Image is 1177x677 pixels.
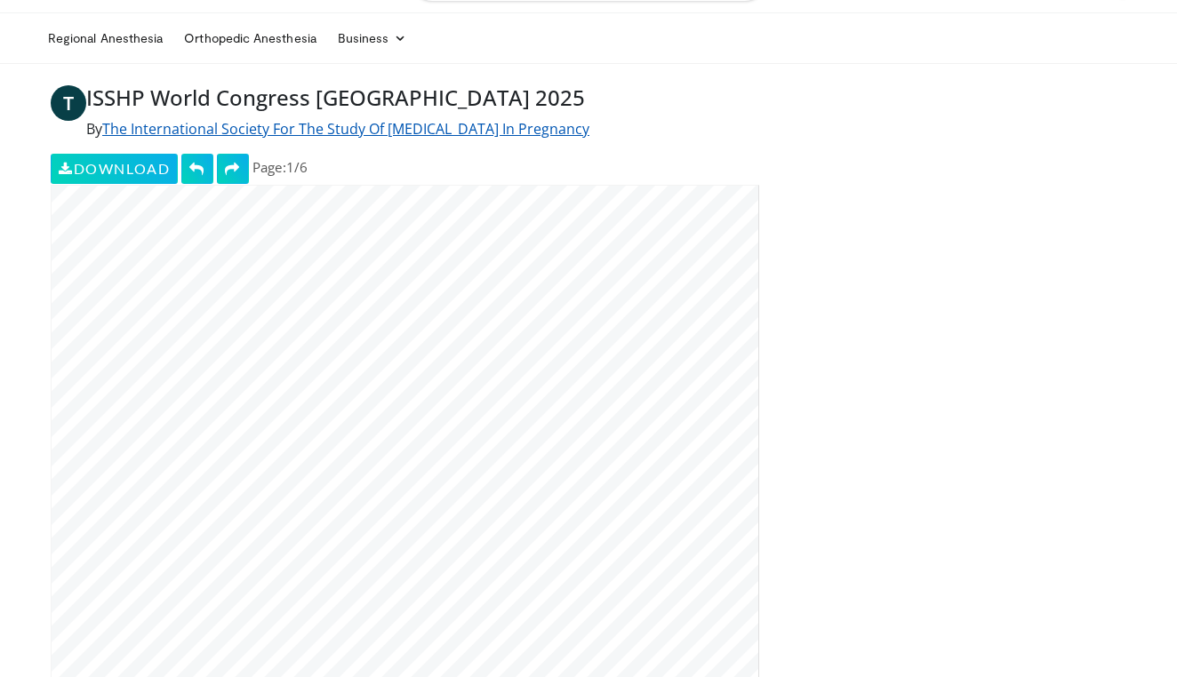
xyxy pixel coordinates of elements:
a: The International Society For The Study Of [MEDICAL_DATA] In Pregnancy [102,119,589,139]
a: Orthopedic Anesthesia [173,20,326,56]
p: By [86,118,759,139]
a: Download [51,154,178,184]
span: 1 [286,158,294,176]
a: Regional Anesthesia [37,20,173,56]
span: Page: / [252,158,308,176]
span: 6 [300,158,308,176]
h4: ISSHP World Congress [GEOGRAPHIC_DATA] 2025 [86,85,759,111]
a: Business [327,20,418,56]
a: T [51,85,86,121]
